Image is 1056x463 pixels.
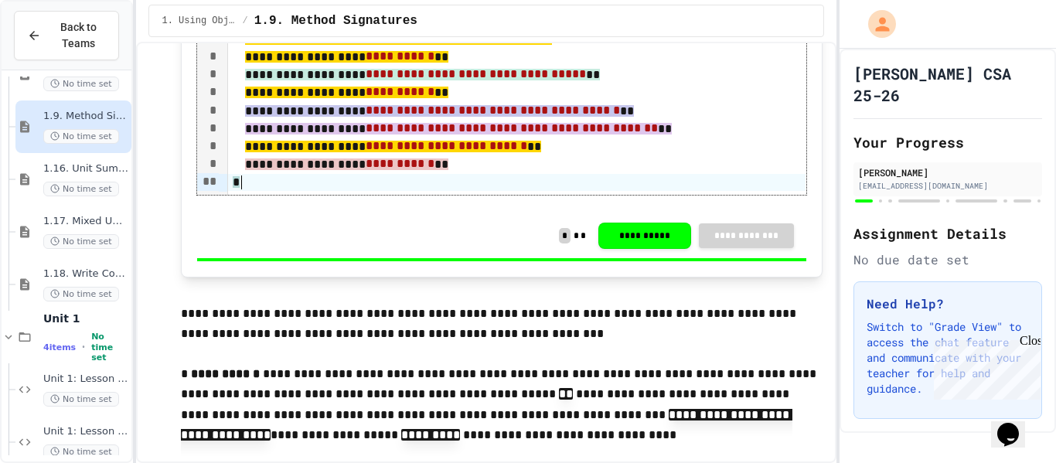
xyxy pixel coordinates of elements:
[6,6,107,98] div: Chat with us now!Close
[991,401,1041,448] iframe: chat widget
[858,180,1037,192] div: [EMAIL_ADDRESS][DOMAIN_NAME]
[50,19,106,52] span: Back to Teams
[43,312,128,325] span: Unit 1
[867,294,1029,313] h3: Need Help?
[43,425,128,438] span: Unit 1: Lesson 2 Coding Activity 1
[43,77,119,91] span: No time set
[242,15,247,27] span: /
[43,267,128,281] span: 1.18. Write Code Practice 1.1-1.6
[853,131,1042,153] h2: Your Progress
[43,110,128,123] span: 1.9. Method Signatures
[254,12,417,30] span: 1.9. Method Signatures
[853,63,1042,106] h1: [PERSON_NAME] CSA 25-26
[43,444,119,459] span: No time set
[43,373,128,386] span: Unit 1: Lesson 2 Coding Activity 2
[43,182,119,196] span: No time set
[858,165,1037,179] div: [PERSON_NAME]
[43,342,76,352] span: 4 items
[91,332,128,363] span: No time set
[43,215,128,228] span: 1.17. Mixed Up Code Practice 1.1-1.6
[43,392,119,407] span: No time set
[928,334,1041,400] iframe: chat widget
[43,287,119,301] span: No time set
[853,223,1042,244] h2: Assignment Details
[43,162,128,175] span: 1.16. Unit Summary 1a (1.1-1.6)
[853,250,1042,269] div: No due date set
[43,129,119,144] span: No time set
[82,341,85,353] span: •
[852,6,900,42] div: My Account
[162,15,236,27] span: 1. Using Objects and Methods
[867,319,1029,397] p: Switch to "Grade View" to access the chat feature and communicate with your teacher for help and ...
[43,234,119,249] span: No time set
[14,11,119,60] button: Back to Teams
